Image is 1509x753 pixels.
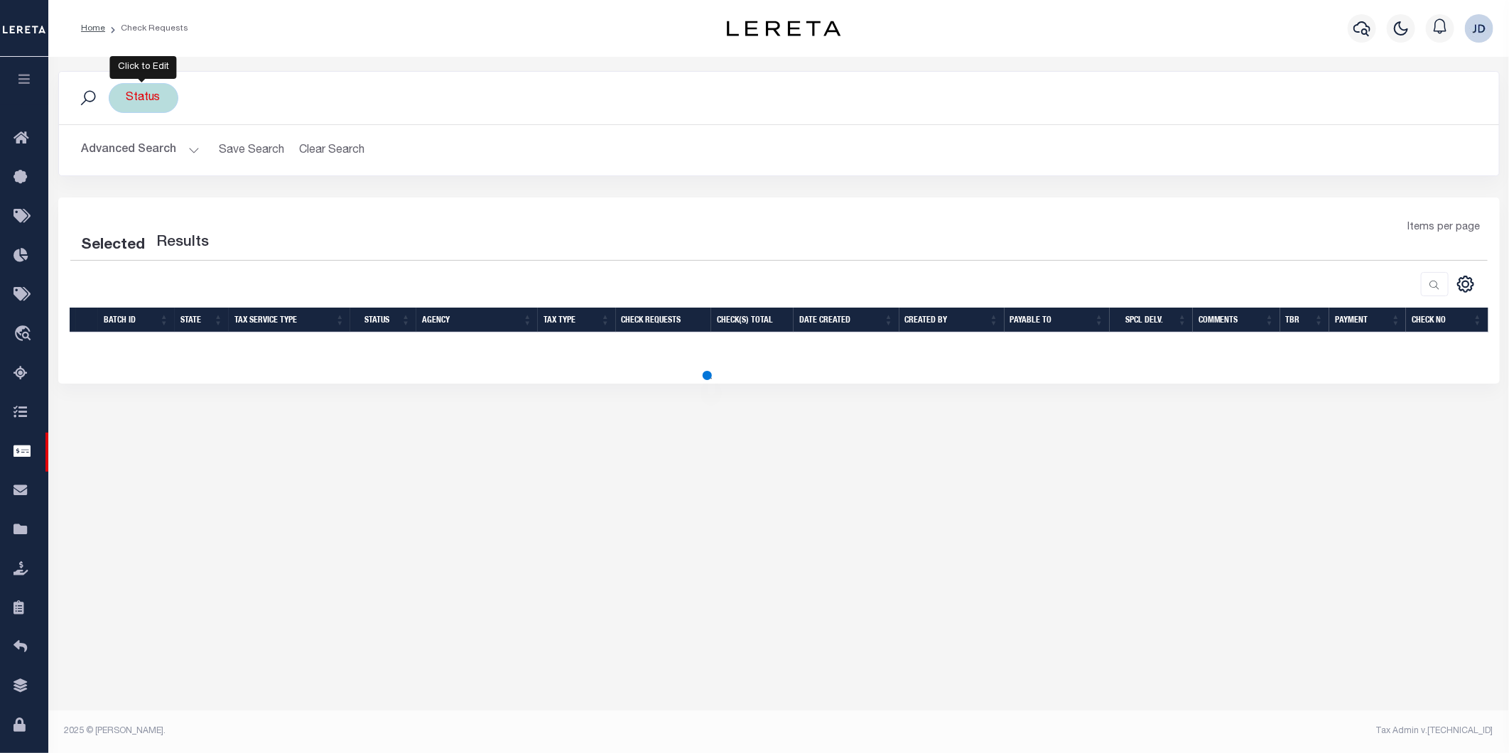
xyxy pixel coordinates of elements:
[899,308,1005,332] th: Created By
[82,234,146,257] div: Selected
[98,308,174,332] th: Batch Id
[1408,220,1481,236] span: Items per page
[789,725,1493,737] div: Tax Admin v.[TECHNICAL_ID]
[711,308,794,332] th: Check(s) Total
[416,308,538,332] th: Agency
[1110,308,1193,332] th: Spcl Delv.
[81,24,105,33] a: Home
[13,325,36,344] i: travel_explore
[105,22,188,35] li: Check Requests
[616,308,712,332] th: Check Requests
[794,308,899,332] th: Date Created
[211,136,293,164] button: Save Search
[109,56,176,79] div: Click to Edit
[727,21,840,36] img: logo-dark.svg
[293,136,371,164] button: Clear Search
[157,232,210,254] label: Results
[350,308,416,332] th: Status
[82,136,200,164] button: Advanced Search
[1005,308,1110,332] th: Payable To
[175,308,229,332] th: State
[54,725,779,737] div: 2025 © [PERSON_NAME].
[538,308,615,332] th: Tax Type
[1406,308,1488,332] th: Check No
[1329,308,1406,332] th: Payment
[109,83,178,113] div: Status
[1280,308,1330,332] th: TBR
[1193,308,1280,332] th: Comments
[229,308,350,332] th: Tax Service Type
